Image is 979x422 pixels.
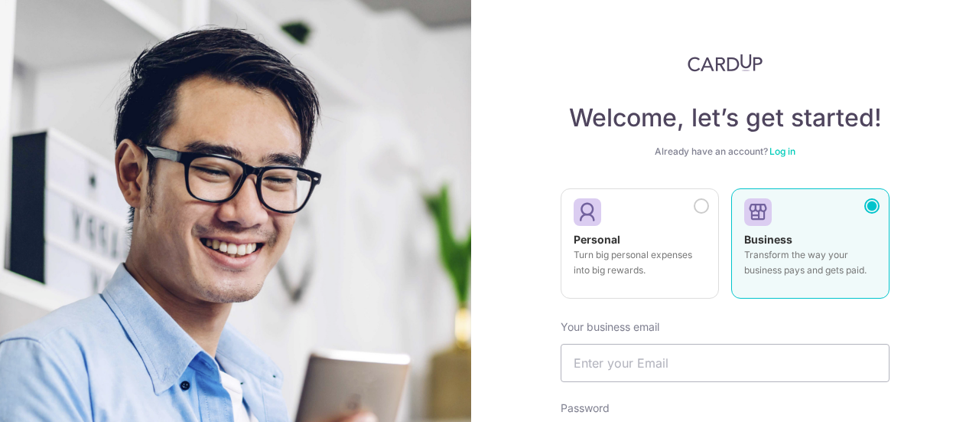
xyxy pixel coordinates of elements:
[731,188,890,308] a: Business Transform the way your business pays and gets paid.
[744,233,792,246] strong: Business
[561,103,890,133] h4: Welcome, let’s get started!
[574,247,706,278] p: Turn big personal expenses into big rewards.
[561,344,890,382] input: Enter your Email
[561,319,659,335] label: Your business email
[574,233,620,246] strong: Personal
[561,188,719,308] a: Personal Turn big personal expenses into big rewards.
[561,401,610,416] label: Password
[744,247,877,278] p: Transform the way your business pays and gets paid.
[769,146,795,157] a: Log in
[561,146,890,158] div: Already have an account?
[688,54,763,72] img: CardUp Logo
